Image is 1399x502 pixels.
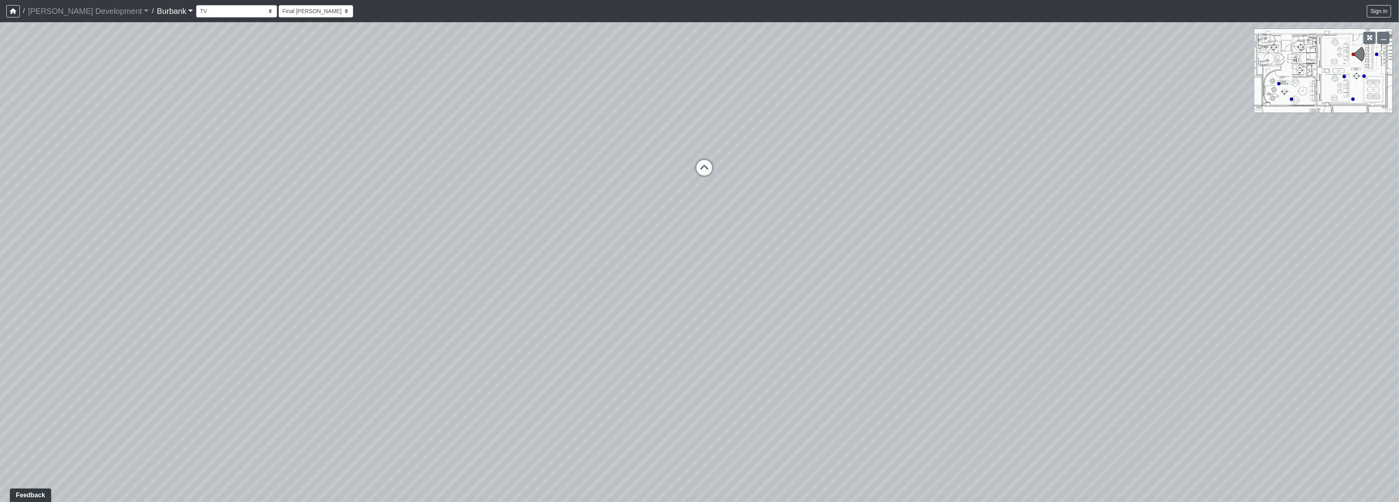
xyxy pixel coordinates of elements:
a: Burbank [157,3,193,19]
a: [PERSON_NAME] Development [28,3,149,19]
span: / [149,3,157,19]
button: Sign in [1367,5,1391,17]
iframe: Ybug feedback widget [6,486,53,502]
span: / [20,3,28,19]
